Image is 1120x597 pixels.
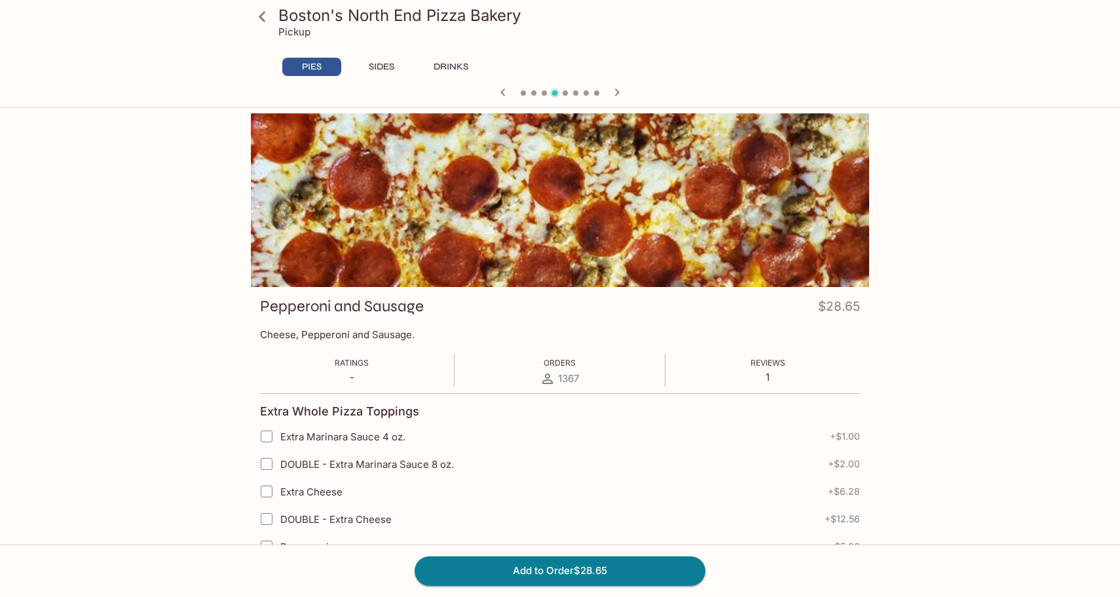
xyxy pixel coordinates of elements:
span: Ratings [335,358,369,368]
span: + $12.56 [825,514,860,524]
span: + $2.00 [828,459,860,469]
button: PIES [282,58,341,76]
span: DOUBLE - Extra Cheese [280,513,392,526]
span: DOUBLE - Extra Marinara Sauce 8 oz. [280,458,454,471]
p: - [335,371,369,383]
span: Orders [544,358,576,368]
span: 1367 [558,372,579,385]
span: Pepperoni [280,541,329,553]
span: + $6.28 [828,486,860,497]
div: Pepperoni and Sausage [251,113,869,287]
span: Extra Marinara Sauce 4 oz. [280,431,405,443]
h3: Pepperoni and Sausage [260,296,424,317]
button: Add to Order$28.65 [415,556,705,585]
p: Cheese, Pepperoni and Sausage. [260,328,860,341]
p: Pickup [278,26,310,38]
button: SIDES [352,58,411,76]
span: Reviews [751,358,785,368]
button: DRINKS [421,58,480,76]
span: + $5.00 [829,541,860,552]
span: + $1.00 [830,431,860,442]
h4: Extra Whole Pizza Toppings [260,404,419,419]
p: 1 [751,371,785,383]
h4: $28.65 [818,296,860,322]
h3: Boston's North End Pizza Bakery [278,5,864,26]
span: Extra Cheese [280,486,343,498]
